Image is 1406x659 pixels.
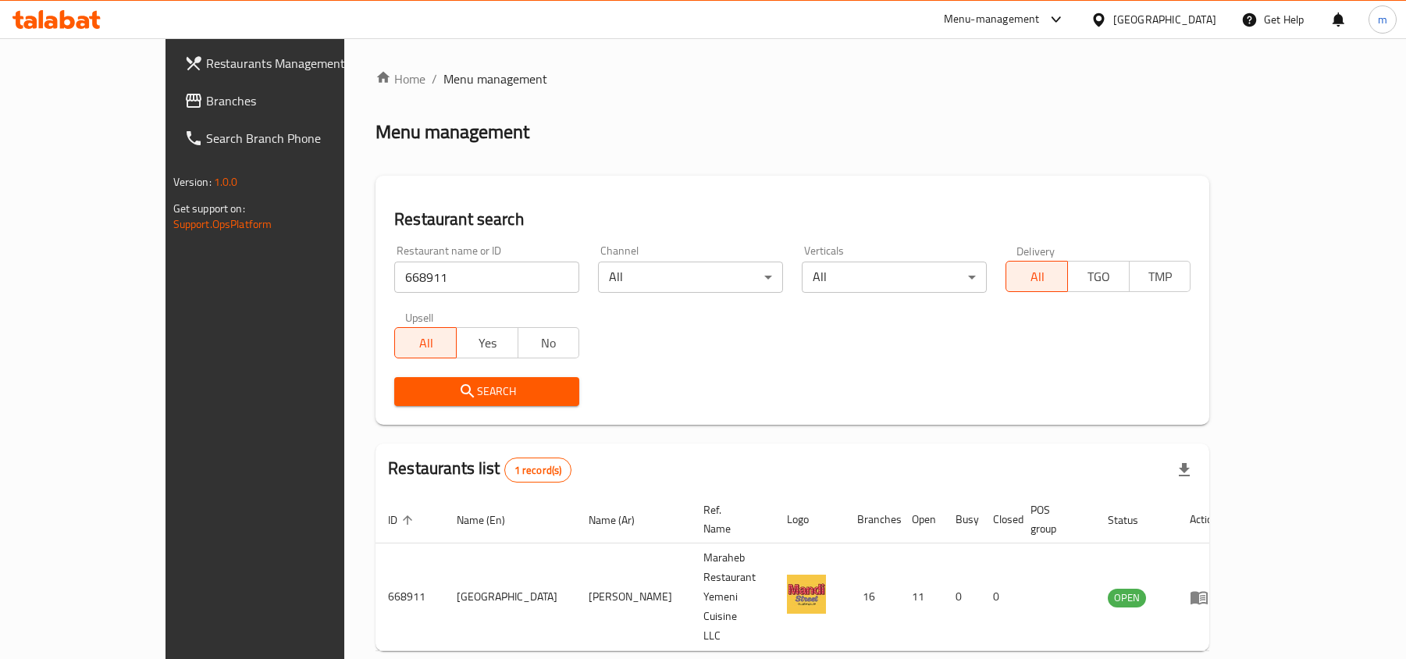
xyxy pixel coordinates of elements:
[407,382,567,401] span: Search
[394,208,1191,231] h2: Restaurant search
[443,69,547,88] span: Menu management
[457,511,525,529] span: Name (En)
[401,332,450,354] span: All
[172,82,400,119] a: Branches
[1166,451,1203,489] div: Export file
[943,543,981,651] td: 0
[802,262,987,293] div: All
[845,496,899,543] th: Branches
[206,91,388,110] span: Branches
[463,332,512,354] span: Yes
[1190,588,1219,607] div: Menu
[525,332,574,354] span: No
[376,543,444,651] td: 668911
[1016,245,1055,256] label: Delivery
[376,69,425,88] a: Home
[214,172,238,192] span: 1.0.0
[376,496,1231,651] table: enhanced table
[1067,261,1130,292] button: TGO
[576,543,691,651] td: [PERSON_NAME]
[394,377,579,406] button: Search
[432,69,437,88] li: /
[1006,261,1068,292] button: All
[899,543,943,651] td: 11
[691,543,774,651] td: Maraheb Restaurant Yemeni Cuisine LLC
[172,45,400,82] a: Restaurants Management
[505,463,571,478] span: 1 record(s)
[376,119,529,144] h2: Menu management
[1074,265,1123,288] span: TGO
[206,129,388,148] span: Search Branch Phone
[1013,265,1062,288] span: All
[1108,511,1159,529] span: Status
[518,327,580,358] button: No
[388,457,571,483] h2: Restaurants list
[394,327,457,358] button: All
[943,496,981,543] th: Busy
[388,511,418,529] span: ID
[504,458,572,483] div: Total records count
[944,10,1040,29] div: Menu-management
[394,262,579,293] input: Search for restaurant name or ID..
[173,198,245,219] span: Get support on:
[444,543,576,651] td: [GEOGRAPHIC_DATA]
[787,575,826,614] img: Mandi Street
[173,214,272,234] a: Support.OpsPlatform
[173,172,212,192] span: Version:
[899,496,943,543] th: Open
[589,511,655,529] span: Name (Ar)
[981,543,1018,651] td: 0
[981,496,1018,543] th: Closed
[1030,500,1077,538] span: POS group
[1378,11,1387,28] span: m
[845,543,899,651] td: 16
[598,262,783,293] div: All
[774,496,845,543] th: Logo
[1129,261,1191,292] button: TMP
[1177,496,1231,543] th: Action
[405,312,434,322] label: Upsell
[1136,265,1185,288] span: TMP
[456,327,518,358] button: Yes
[703,500,756,538] span: Ref. Name
[206,54,388,73] span: Restaurants Management
[172,119,400,157] a: Search Branch Phone
[1113,11,1216,28] div: [GEOGRAPHIC_DATA]
[1108,589,1146,607] span: OPEN
[376,69,1209,88] nav: breadcrumb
